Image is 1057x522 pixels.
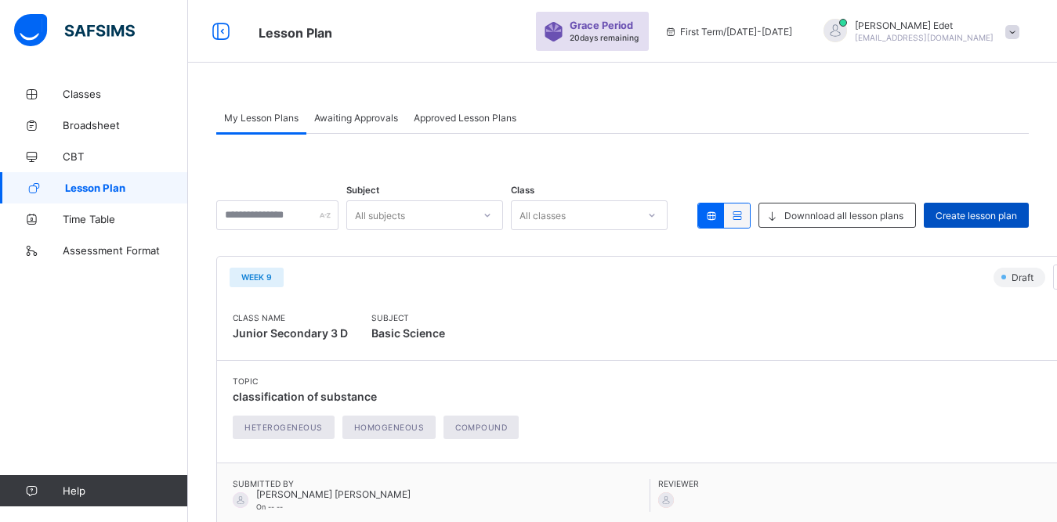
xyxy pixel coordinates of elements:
[855,20,994,31] span: [PERSON_NAME] Edet
[14,14,135,47] img: safsims
[784,210,903,221] span: Downnload all lesson plans
[346,185,379,196] span: Subject
[233,326,348,340] span: Junior Secondary 3 D
[664,26,792,38] span: session/term information
[511,185,534,196] span: Class
[233,376,527,386] span: Topic
[570,20,633,31] span: Grace Period
[544,22,563,41] img: sticker-purple.71386a28dfed39d6af7621340158ba97.svg
[354,423,425,432] span: homogeneous
[63,119,188,131] span: Broadsheet
[936,210,1017,221] span: Create lesson plan
[314,112,398,124] span: Awaiting Approvals
[233,313,348,322] span: Class Name
[1010,272,1038,283] span: Draft
[224,112,299,124] span: My Lesson Plans
[519,200,566,230] div: All classes
[244,423,323,432] span: heterogeneous
[233,390,377,403] span: classification of substance
[455,423,507,432] span: compound
[233,479,650,488] span: Submitted By
[63,150,188,163] span: CBT
[414,112,516,124] span: Approved Lesson Plans
[241,272,272,282] span: Week 9
[63,244,188,257] span: Assessment Format
[355,200,405,230] div: All subjects
[65,182,188,194] span: Lesson Plan
[63,484,187,497] span: Help
[256,502,283,511] span: On -- --
[63,88,188,100] span: Classes
[855,33,994,42] span: [EMAIL_ADDRESS][DOMAIN_NAME]
[63,213,188,225] span: Time Table
[570,33,639,42] span: 20 days remaining
[371,322,445,344] span: Basic Science
[259,25,332,41] span: Lesson Plan
[371,313,445,322] span: Subject
[808,19,1027,45] div: PatrickEdet
[256,488,411,500] span: [PERSON_NAME] [PERSON_NAME]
